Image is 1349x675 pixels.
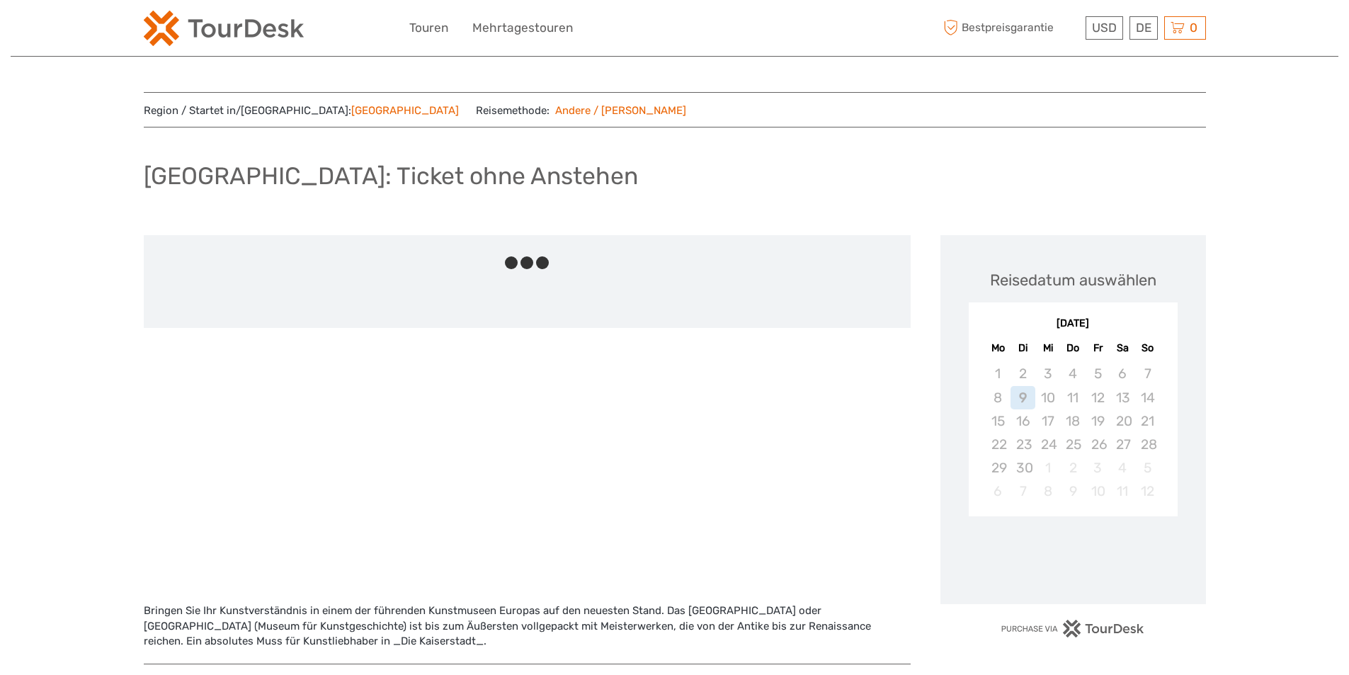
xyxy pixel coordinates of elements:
div: Not available Montag, 8. September 2025 [986,386,1011,409]
div: Not available Montag, 6. Oktober 2025 [986,480,1011,503]
div: Not available Freitag, 5. September 2025 [1086,362,1110,385]
span: Reisemethode: [476,100,687,120]
div: Not available Mittwoch, 3. September 2025 [1035,362,1060,385]
div: Not available Donnerstag, 9. Oktober 2025 [1060,480,1085,503]
div: Not available Mittwoch, 24. September 2025 [1035,433,1060,456]
span: Bestpreisgarantie [940,16,1082,40]
a: Touren [409,18,448,38]
div: Not available Donnerstag, 25. September 2025 [1060,433,1085,456]
div: Loading... [1069,553,1078,562]
span: USD [1092,21,1117,35]
div: Not available Samstag, 11. Oktober 2025 [1110,480,1135,503]
div: Not available Mittwoch, 1. Oktober 2025 [1035,456,1060,480]
div: Not available Samstag, 4. Oktober 2025 [1110,456,1135,480]
div: Not available Dienstag, 2. September 2025 [1011,362,1035,385]
div: Not available Samstag, 27. September 2025 [1110,433,1135,456]
div: Fr [1086,339,1110,358]
div: Not available Samstag, 20. September 2025 [1110,409,1135,433]
img: 2254-3441b4b5-4e5f-4d00-b396-31f1d84a6ebf_logo_small.png [144,11,304,46]
div: [DATE] [969,317,1178,331]
img: PurchaseViaTourDesk.png [1001,620,1144,637]
div: So [1135,339,1160,358]
div: Not available Freitag, 12. September 2025 [1086,386,1110,409]
div: Not available Freitag, 10. Oktober 2025 [1086,480,1110,503]
div: Bringen Sie Ihr Kunstverständnis in einem der führenden Kunstmuseen Europas auf den neuesten Stan... [144,603,911,649]
div: Not available Freitag, 3. Oktober 2025 [1086,456,1110,480]
div: Not available Dienstag, 16. September 2025 [1011,409,1035,433]
div: Not available Mittwoch, 10. September 2025 [1035,386,1060,409]
span: 0 [1188,21,1200,35]
div: Not available Montag, 22. September 2025 [986,433,1011,456]
div: Not available Dienstag, 30. September 2025 [1011,456,1035,480]
div: DE [1129,16,1158,40]
div: Mo [986,339,1011,358]
div: Not available Sonntag, 12. Oktober 2025 [1135,480,1160,503]
div: Mi [1035,339,1060,358]
a: Andere / [PERSON_NAME] [550,104,687,117]
a: Mehrtagestouren [472,18,573,38]
div: Not available Dienstag, 9. September 2025 [1011,386,1035,409]
div: Not available Freitag, 26. September 2025 [1086,433,1110,456]
div: Not available Donnerstag, 11. September 2025 [1060,386,1085,409]
div: Not available Dienstag, 23. September 2025 [1011,433,1035,456]
div: Not available Dienstag, 7. Oktober 2025 [1011,480,1035,503]
div: Not available Sonntag, 7. September 2025 [1135,362,1160,385]
div: Not available Sonntag, 14. September 2025 [1135,386,1160,409]
div: Not available Mittwoch, 17. September 2025 [1035,409,1060,433]
div: Not available Sonntag, 5. Oktober 2025 [1135,456,1160,480]
a: [GEOGRAPHIC_DATA] [351,104,459,117]
div: Not available Montag, 15. September 2025 [986,409,1011,433]
div: Reisedatum auswählen [990,269,1156,291]
h1: [GEOGRAPHIC_DATA]: Ticket ohne Anstehen [144,161,638,191]
div: Sa [1110,339,1135,358]
div: month 2025-09 [973,362,1173,503]
div: Not available Montag, 29. September 2025 [986,456,1011,480]
div: Not available Donnerstag, 18. September 2025 [1060,409,1085,433]
div: Not available Samstag, 13. September 2025 [1110,386,1135,409]
div: Di [1011,339,1035,358]
span: Region / Startet in/[GEOGRAPHIC_DATA]: [144,103,459,118]
div: Not available Montag, 1. September 2025 [986,362,1011,385]
div: Not available Sonntag, 28. September 2025 [1135,433,1160,456]
div: Not available Mittwoch, 8. Oktober 2025 [1035,480,1060,503]
div: Not available Donnerstag, 4. September 2025 [1060,362,1085,385]
div: Not available Donnerstag, 2. Oktober 2025 [1060,456,1085,480]
div: Not available Sonntag, 21. September 2025 [1135,409,1160,433]
div: Not available Freitag, 19. September 2025 [1086,409,1110,433]
div: Do [1060,339,1085,358]
div: Not available Samstag, 6. September 2025 [1110,362,1135,385]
